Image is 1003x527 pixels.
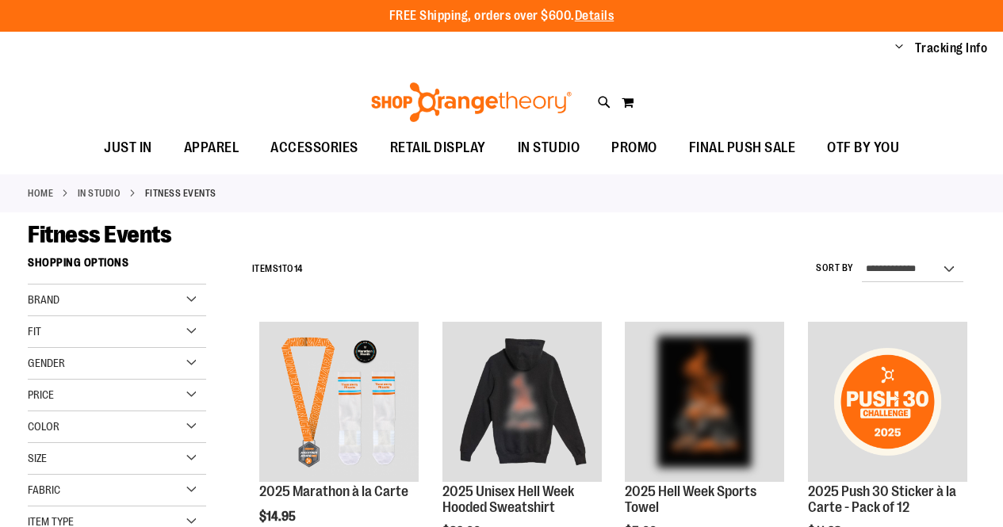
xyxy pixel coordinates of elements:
[28,325,41,338] span: Fit
[895,40,903,56] button: Account menu
[28,483,60,496] span: Fabric
[28,475,206,506] div: Fabric
[28,285,206,316] div: Brand
[294,263,303,274] span: 14
[369,82,574,122] img: Shop Orangetheory
[625,483,756,515] a: 2025 Hell Week Sports Towel
[28,411,206,443] div: Color
[28,249,206,285] strong: Shopping Options
[808,322,967,481] img: 2025 Push 30 Sticker à la Carte - Pack of 12
[390,130,486,166] span: RETAIL DISPLAY
[259,322,419,483] a: 2025 Marathon à la Carte
[28,221,171,248] span: Fitness Events
[389,7,614,25] p: FREE Shipping, orders over $600.
[625,322,784,483] a: OTF 2025 Hell Week Event Retail
[270,130,358,166] span: ACCESSORIES
[689,130,796,166] span: FINAL PUSH SALE
[442,483,574,515] a: 2025 Unisex Hell Week Hooded Sweatshirt
[259,483,408,499] a: 2025 Marathon à la Carte
[28,380,206,411] div: Price
[259,510,298,524] span: $14.95
[28,452,47,464] span: Size
[28,293,59,306] span: Brand
[625,322,784,481] img: OTF 2025 Hell Week Event Retail
[28,388,54,401] span: Price
[28,186,53,200] a: Home
[518,130,580,166] span: IN STUDIO
[145,186,216,200] strong: Fitness Events
[915,40,988,57] a: Tracking Info
[442,322,602,481] img: 2025 Hell Week Hooded Sweatshirt
[827,130,899,166] span: OTF BY YOU
[28,348,206,380] div: Gender
[28,420,59,433] span: Color
[184,130,239,166] span: APPAREL
[28,443,206,475] div: Size
[78,186,121,200] a: IN STUDIO
[259,322,419,481] img: 2025 Marathon à la Carte
[808,322,967,483] a: 2025 Push 30 Sticker à la Carte - Pack of 12
[278,263,282,274] span: 1
[575,9,614,23] a: Details
[104,130,152,166] span: JUST IN
[28,316,206,348] div: Fit
[816,262,854,275] label: Sort By
[28,357,65,369] span: Gender
[252,257,303,281] h2: Items to
[611,130,657,166] span: PROMO
[442,322,602,483] a: 2025 Hell Week Hooded Sweatshirt
[808,483,956,515] a: 2025 Push 30 Sticker à la Carte - Pack of 12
